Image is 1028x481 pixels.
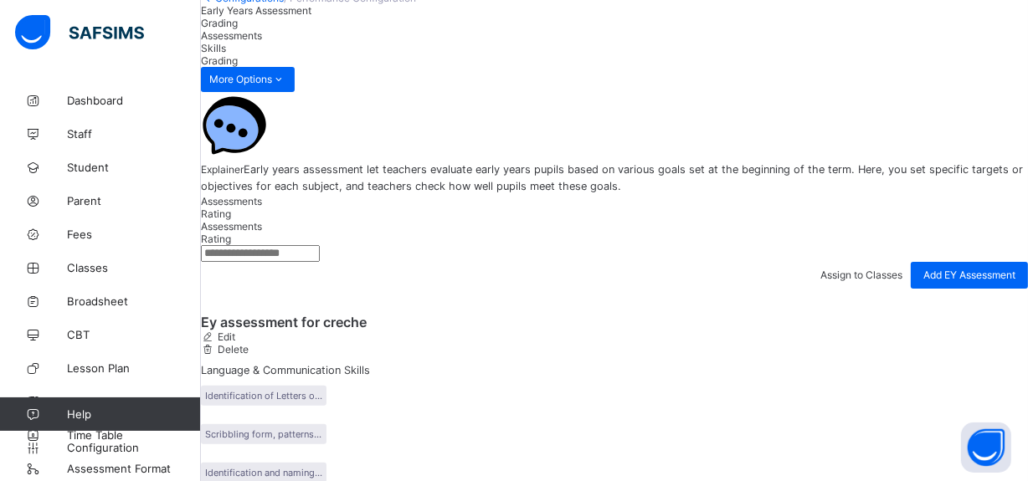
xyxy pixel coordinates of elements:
[15,15,144,50] img: safsims
[201,386,326,406] p: Identification of Letters of Alphabets
[209,73,286,85] span: More Options
[961,422,1011,473] button: Open asap
[67,361,201,375] span: Lesson Plan
[67,127,201,141] span: Staff
[201,364,1028,376] span: Language & Communication Skills
[67,407,200,421] span: Help
[67,462,201,475] span: Assessment Format
[67,161,201,174] span: Student
[201,207,231,220] span: Rating
[201,220,262,233] span: Assessments
[215,343,249,356] span: Delete
[201,424,326,444] p: Scribbling form, patterns and tracing letters of the alphabet
[201,195,262,207] span: Assessments
[67,395,201,408] span: Messaging
[201,4,311,17] span: Early Years Assessment
[67,194,201,207] span: Parent
[67,441,200,454] span: Configuration
[201,29,262,42] span: Assessments
[201,233,231,245] span: Rating
[67,228,201,241] span: Fees
[67,328,201,341] span: CBT
[67,261,201,274] span: Classes
[201,17,238,29] span: Grading
[201,163,244,176] span: Explainer
[201,163,1023,192] span: Early years assessment let teachers evaluate early years pupils based on various goals set at the...
[67,294,201,308] span: Broadsheet
[923,269,1015,281] span: Add EY Assessment
[201,314,367,330] span: Ey assessment for creche
[201,54,238,67] span: Grading
[201,42,226,54] span: Skills
[201,92,268,159] img: Chat.054c5d80b312491b9f15f6fadeacdca6.svg
[820,269,902,281] span: Assign to Classes
[215,330,235,343] span: Edit
[67,94,201,107] span: Dashboard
